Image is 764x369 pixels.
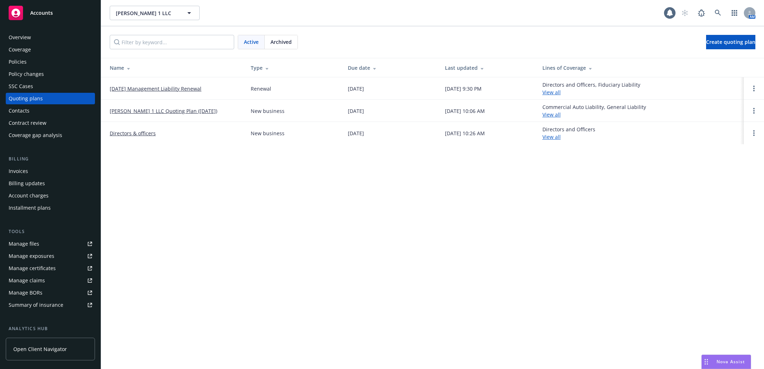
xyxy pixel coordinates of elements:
a: Open options [750,84,758,93]
div: Invoices [9,165,28,177]
div: Quoting plans [9,93,43,104]
div: New business [251,129,285,137]
input: Filter by keyword... [110,35,234,49]
div: Analytics hub [6,325,95,332]
span: Create quoting plan [706,38,755,45]
div: Contract review [9,117,46,129]
div: Overview [9,32,31,43]
a: Quoting plans [6,93,95,104]
a: Report a Bug [694,6,709,20]
div: Name [110,64,239,72]
a: Coverage [6,44,95,55]
div: [DATE] 9:30 PM [445,85,482,92]
a: Search [711,6,725,20]
div: [DATE] [348,129,364,137]
span: [PERSON_NAME] 1 LLC [116,9,178,17]
div: Manage certificates [9,263,56,274]
a: Billing updates [6,178,95,189]
a: Create quoting plan [706,35,755,49]
a: Policy changes [6,68,95,80]
a: View all [542,133,561,140]
div: Contacts [9,105,29,117]
div: Policies [9,56,27,68]
div: SSC Cases [9,81,33,92]
a: Directors & officers [110,129,156,137]
a: Summary of insurance [6,299,95,311]
div: [DATE] [348,85,364,92]
span: Nova Assist [717,359,745,365]
a: Switch app [727,6,742,20]
a: Start snowing [678,6,692,20]
a: Manage exposures [6,250,95,262]
div: Installment plans [9,202,51,214]
a: Account charges [6,190,95,201]
div: Coverage [9,44,31,55]
a: Contract review [6,117,95,129]
a: Open options [750,129,758,137]
div: Account charges [9,190,49,201]
a: Open options [750,106,758,115]
a: Accounts [6,3,95,23]
div: New business [251,107,285,115]
div: Manage BORs [9,287,42,299]
div: Lines of Coverage [542,64,738,72]
a: Manage certificates [6,263,95,274]
span: Active [244,38,259,46]
div: Type [251,64,336,72]
button: Nova Assist [701,355,751,369]
a: Overview [6,32,95,43]
div: Commercial Auto Liability, General Liability [542,103,646,118]
div: Billing [6,155,95,163]
div: [DATE] 10:26 AM [445,129,485,137]
a: Contacts [6,105,95,117]
a: View all [542,111,561,118]
a: [DATE] Management Liability Renewal [110,85,201,92]
div: Last updated [445,64,531,72]
div: [DATE] 10:06 AM [445,107,485,115]
div: Coverage gap analysis [9,129,62,141]
div: Billing updates [9,178,45,189]
div: Policy changes [9,68,44,80]
div: Manage exposures [9,250,54,262]
a: SSC Cases [6,81,95,92]
span: Accounts [30,10,53,16]
a: Invoices [6,165,95,177]
button: [PERSON_NAME] 1 LLC [110,6,200,20]
div: Due date [348,64,433,72]
span: Archived [270,38,292,46]
div: Summary of insurance [9,299,63,311]
div: Tools [6,228,95,235]
div: Manage files [9,238,39,250]
a: Manage claims [6,275,95,286]
a: View all [542,89,561,96]
a: Installment plans [6,202,95,214]
a: Manage files [6,238,95,250]
a: Policies [6,56,95,68]
div: [DATE] [348,107,364,115]
div: Directors and Officers, Fiduciary Liability [542,81,640,96]
span: Open Client Navigator [13,345,67,353]
a: Coverage gap analysis [6,129,95,141]
div: Directors and Officers [542,126,595,141]
div: Drag to move [702,355,711,369]
div: Renewal [251,85,271,92]
a: Manage BORs [6,287,95,299]
a: [PERSON_NAME] 1 LLC Quoting Plan ([DATE]) [110,107,217,115]
div: Manage claims [9,275,45,286]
